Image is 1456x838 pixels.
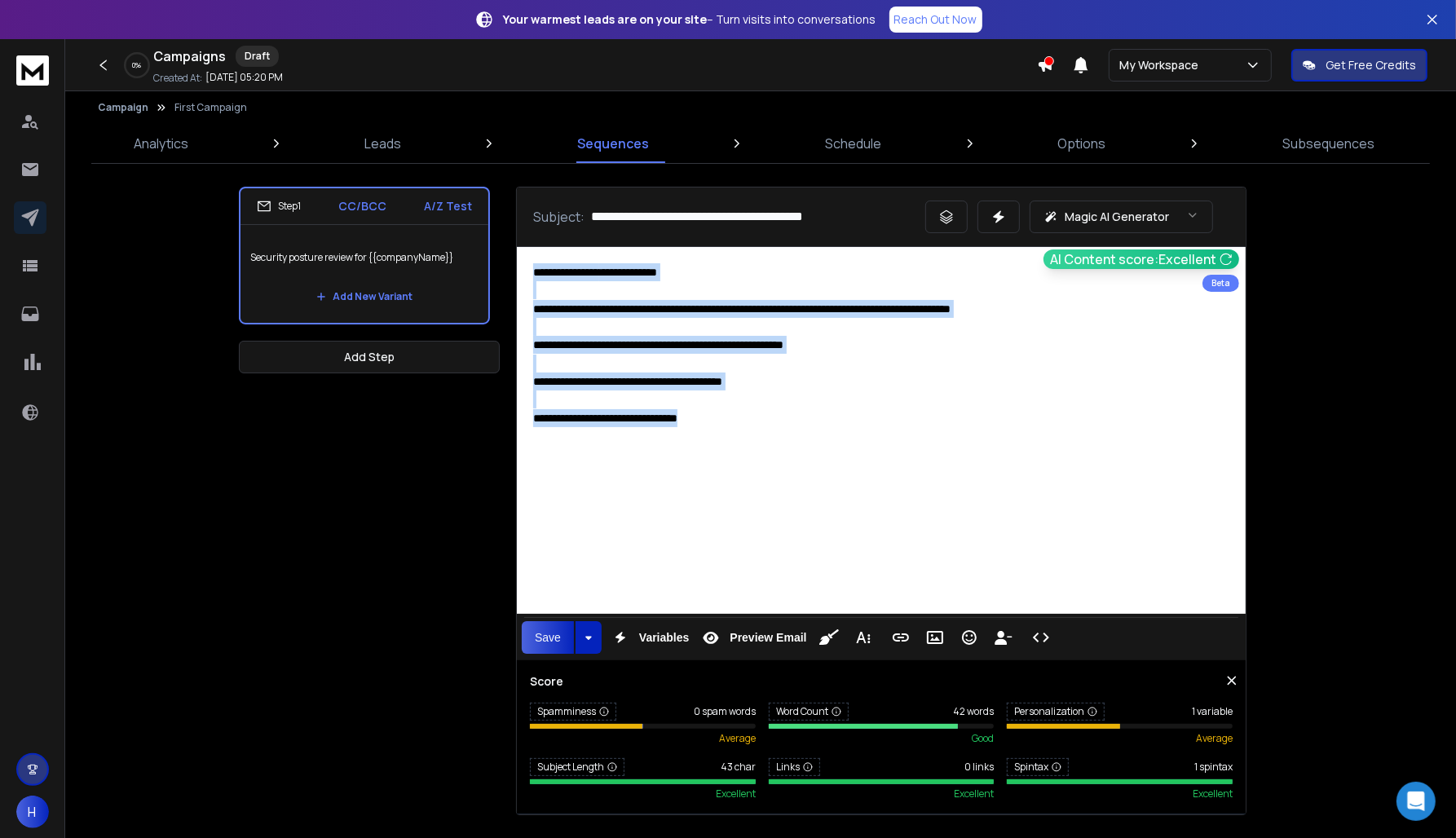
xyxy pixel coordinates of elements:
[16,796,49,828] button: H
[1043,249,1239,269] button: AI Content score:Excellent
[530,758,624,776] span: Subject Length
[98,101,148,114] button: Campaign
[205,71,283,84] p: [DATE] 05:20 PM
[954,787,994,801] span: excellent
[236,46,279,67] div: Draft
[694,705,756,718] span: 0 spam words
[1048,124,1116,163] a: Options
[1007,703,1105,721] span: Personalization
[239,341,500,373] button: Add Step
[530,703,616,721] span: Spamminess
[964,761,994,774] span: 0 links
[1119,57,1205,73] p: My Workspace
[364,134,401,153] p: Leads
[530,673,1233,690] h3: Score
[250,235,479,280] p: Security posture review for {{companyName}}
[954,621,985,654] button: Emoticons
[16,55,49,86] img: logo
[1196,732,1233,745] span: average
[695,621,810,654] button: Preview Email
[636,631,693,645] span: Variables
[257,199,301,214] div: Step 1
[988,621,1019,654] button: Insert Unsubscribe Link
[889,7,982,33] a: Reach Out Now
[134,134,188,153] p: Analytics
[1326,57,1416,73] p: Get Free Credits
[1065,209,1169,225] p: Magic AI Generator
[726,631,810,645] span: Preview Email
[885,621,916,654] button: Insert Link (⌘K)
[504,11,876,28] p: – Turn visits into conversations
[153,72,202,85] p: Created At:
[533,207,585,227] p: Subject:
[716,787,756,801] span: excellent
[1202,275,1239,292] div: Beta
[522,621,574,654] button: Save
[605,621,693,654] button: Variables
[1026,621,1057,654] button: Code View
[1396,782,1436,821] div: Open Intercom Messenger
[848,621,879,654] button: More Text
[1030,201,1213,233] button: Magic AI Generator
[719,732,756,745] span: average
[814,621,845,654] button: Clean HTML
[826,134,882,153] p: Schedule
[1192,705,1233,718] span: 1 variable
[769,758,820,776] span: Links
[769,703,849,721] span: Word Count
[816,124,892,163] a: Schedule
[338,198,386,214] p: CC/BCC
[1007,758,1069,776] span: Spintax
[1273,124,1384,163] a: Subsequences
[504,11,708,27] strong: Your warmest leads are on your site
[972,732,994,745] span: good
[953,705,994,718] span: 42 words
[577,134,649,153] p: Sequences
[894,11,977,28] p: Reach Out Now
[133,60,142,70] p: 0 %
[1291,49,1427,82] button: Get Free Credits
[1058,134,1106,153] p: Options
[1193,787,1233,801] span: excellent
[721,761,756,774] span: 43 char
[153,46,226,66] h1: Campaigns
[124,124,198,163] a: Analytics
[239,187,490,324] li: Step1CC/BCCA/Z TestSecurity posture review for {{companyName}}Add New Variant
[567,124,659,163] a: Sequences
[424,198,472,214] p: A/Z Test
[1194,761,1233,774] span: 1 spintax
[174,101,247,114] p: First Campaign
[355,124,411,163] a: Leads
[303,280,426,313] button: Add New Variant
[1282,134,1374,153] p: Subsequences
